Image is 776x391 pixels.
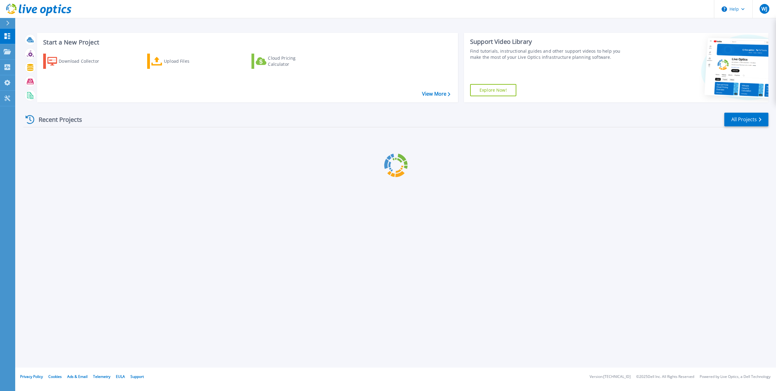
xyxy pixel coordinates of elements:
a: Cloud Pricing Calculator [251,54,319,69]
div: Cloud Pricing Calculator [268,55,317,67]
a: Explore Now! [470,84,516,96]
div: Download Collector [59,55,107,67]
li: Version: [TECHNICAL_ID] [590,375,631,379]
span: WJ [761,6,767,11]
a: All Projects [724,113,768,126]
a: Upload Files [147,54,215,69]
a: EULA [116,374,125,379]
div: Support Video Library [470,38,627,46]
div: Find tutorials, instructional guides and other support videos to help you make the most of your L... [470,48,627,60]
li: © 2025 Dell Inc. All Rights Reserved [636,375,694,379]
h3: Start a New Project [43,39,450,46]
li: Powered by Live Optics, a Dell Technology [700,375,771,379]
a: Telemetry [93,374,110,379]
div: Upload Files [164,55,213,67]
div: Recent Projects [23,112,90,127]
a: Ads & Email [67,374,88,379]
a: Privacy Policy [20,374,43,379]
a: Download Collector [43,54,111,69]
a: Cookies [48,374,62,379]
a: View More [422,91,450,97]
a: Support [130,374,144,379]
